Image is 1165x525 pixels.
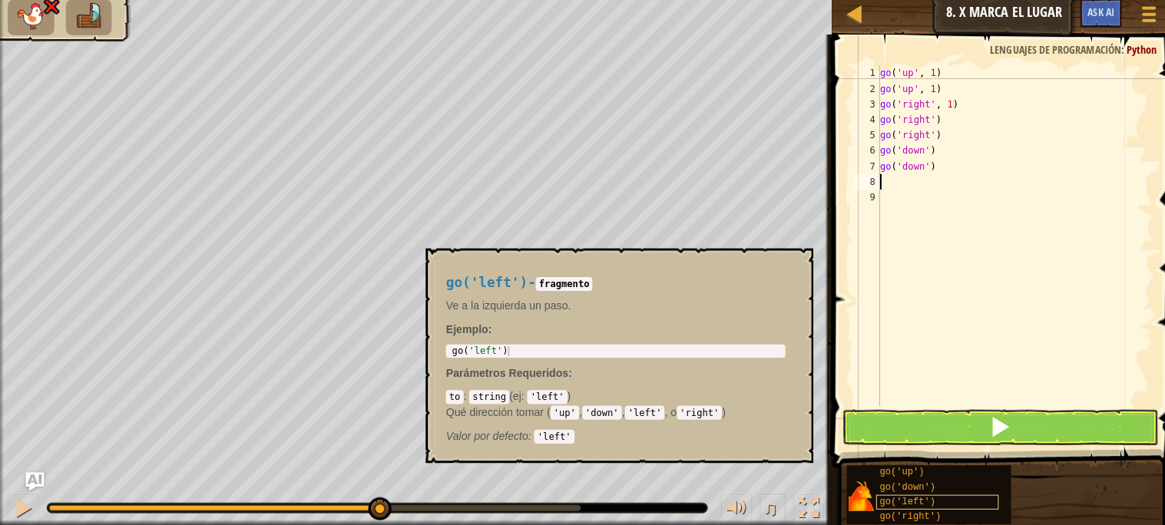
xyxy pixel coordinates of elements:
h4: - [442,277,778,292]
span: ej [508,391,517,403]
span: Ejemplo [442,324,483,336]
code: 'left' [619,406,658,420]
code: 'left' [522,391,561,404]
p: Ve a la izquierda un paso. [442,299,778,315]
strong: : [442,324,487,336]
span: : [459,391,465,403]
code: 'left' [529,430,568,444]
span: Parámetros Requeridos [442,368,563,380]
span: Valor por defecto [442,430,523,442]
code: to [442,391,458,404]
div: ( ) [442,389,778,443]
span: : [516,391,522,403]
code: fragmento [531,279,587,292]
code: 'up' [545,406,574,420]
span: : [563,368,567,380]
span: : [523,430,529,442]
code: 'right' [670,406,716,420]
code: 'down' [577,406,616,420]
code: string [465,391,504,404]
span: go('left') [442,276,522,292]
p: Qué dirección tomar ( , , , o ) [442,404,778,420]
